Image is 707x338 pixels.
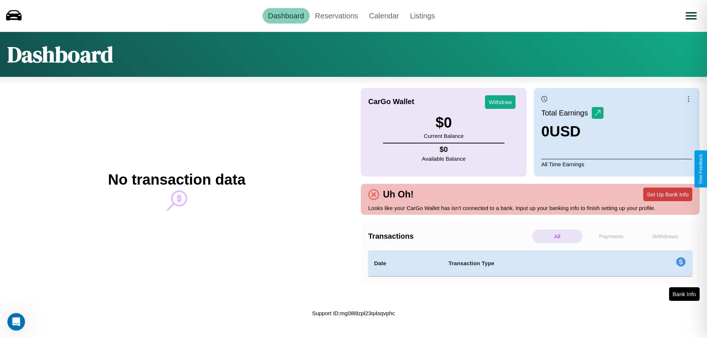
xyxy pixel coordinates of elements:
[108,171,245,188] h2: No transaction data
[698,154,703,184] div: Give Feedback
[363,8,404,24] a: Calendar
[541,159,692,169] p: All Time Earnings
[7,39,113,70] h1: Dashboard
[368,250,692,276] table: simple table
[681,6,701,26] button: Open menu
[541,123,604,140] h3: 0 USD
[424,114,464,131] h3: $ 0
[374,259,437,268] h4: Date
[422,145,466,154] h4: $ 0
[541,106,592,120] p: Total Earnings
[312,308,395,318] p: Support ID: mg08l8zpl23q4sqvphc
[424,131,464,141] p: Current Balance
[379,189,417,200] h4: Uh Oh!
[368,203,692,213] p: Looks like your CarGo Wallet has isn't connected to a bank. Input up your banking info to finish ...
[669,287,700,301] button: Bank Info
[7,313,25,331] iframe: Intercom live chat
[368,232,530,241] h4: Transactions
[640,230,690,243] p: Withdraws
[368,97,414,106] h4: CarGo Wallet
[586,230,637,243] p: Payments
[404,8,440,24] a: Listings
[449,259,616,268] h4: Transaction Type
[485,95,516,109] button: Withdraw
[422,154,466,164] p: Available Balance
[310,8,364,24] a: Reservations
[263,8,310,24] a: Dashboard
[643,188,692,201] button: Set Up Bank Info
[532,230,583,243] p: All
